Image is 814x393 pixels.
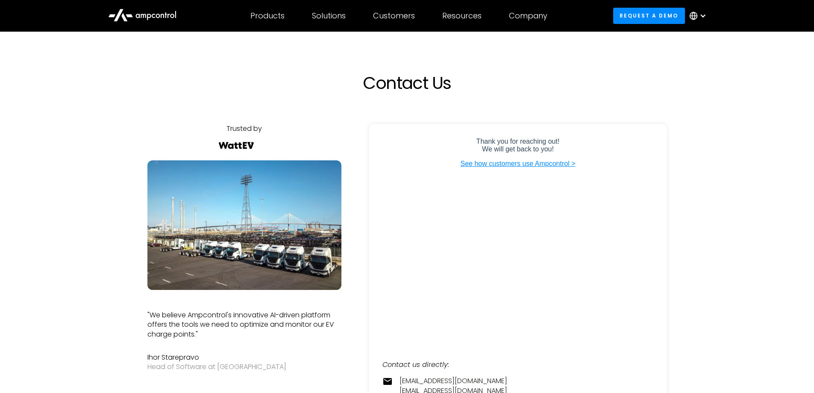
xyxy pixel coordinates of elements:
[312,11,346,21] div: Solutions
[147,310,341,339] p: "We believe Ampcontrol's innovative AI-driven platform offers the tools we need to optimize and m...
[147,353,341,362] div: Ihor Starepravo
[442,11,482,21] div: Resources
[219,73,595,93] h1: Contact Us
[217,142,255,149] img: Watt EV Logo Real
[613,8,685,24] a: Request a demo
[373,11,415,21] div: Customers
[382,138,653,326] iframe: Form 0
[509,11,547,21] div: Company
[147,362,341,372] div: Head of Software at [GEOGRAPHIC_DATA]
[250,11,285,21] div: Products
[382,360,653,369] div: Contact us directly:
[400,376,507,386] a: [EMAIL_ADDRESS][DOMAIN_NAME]
[226,124,262,133] div: Trusted by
